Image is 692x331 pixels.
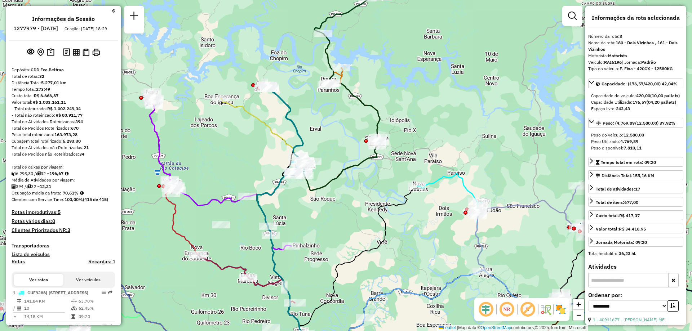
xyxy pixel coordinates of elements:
div: 394 / 32 = [12,183,115,190]
strong: R$ 80.911,77 [56,112,83,118]
h4: Informações da rota selecionada [588,14,683,21]
strong: 273:49 [36,86,50,92]
span: | Jornada: [622,59,656,65]
td: 09:20 [78,313,112,320]
i: Total de rotas [26,184,31,189]
strong: R$ 417,37 [619,213,640,218]
div: Total de caixas por viagem: [12,164,115,170]
a: Leaflet [439,325,456,330]
strong: 3 [620,33,622,39]
strong: 163.973,28 [54,132,77,137]
a: Rotas [12,259,25,265]
strong: 160 - Dois Vizinhos , 161 - Dois Vizinhos [588,40,678,52]
div: Capacidade do veículo: [591,93,680,99]
div: Distância Total: [596,173,654,179]
a: Custo total:R$ 417,37 [588,210,683,220]
button: Logs desbloquear sessão [62,47,71,58]
i: % de utilização da cubagem [71,306,77,310]
button: Ordem crescente [667,300,679,312]
div: Custo total: [12,93,115,99]
a: Zoom out [573,310,584,321]
i: Total de Atividades [17,306,21,310]
strong: 394 [75,119,83,124]
button: Painel de Sugestão [45,47,56,58]
td: = [13,313,17,320]
strong: R$ 34.416,95 [619,226,646,232]
span: Tempo total em rota: 09:20 [601,160,656,165]
strong: Padrão [641,59,656,65]
strong: 36,23 hL [619,251,636,256]
strong: 5.277,01 km [41,80,67,85]
div: Endereço: R JOSEFINA LATREILLE 30 30 [588,323,683,330]
button: Centralizar mapa no depósito ou ponto de apoio [36,47,45,58]
strong: RAI6196 [604,59,622,65]
div: Map data © contributors,© 2025 TomTom, Microsoft [437,325,588,331]
strong: 196,67 [49,171,63,176]
a: Jornada Motorista: 09:20 [588,237,683,247]
a: Total de itens:677,00 [588,197,683,207]
strong: Motorista [608,53,627,58]
a: Total de atividades:17 [588,184,683,193]
button: Visualizar Romaneio [81,47,91,58]
i: Cubagem total roteirizado [12,171,16,176]
div: Cubagem total roteirizado: [12,138,115,144]
strong: F. Fixa - 420CX - 12580KG [620,66,673,71]
button: Ver veículos [63,274,113,286]
div: Depósito: [12,67,115,73]
div: Atividade não roteirizada - DORVALINO ROTTINI [212,221,230,228]
strong: 3 [67,227,70,233]
button: Visualizar relatório de Roteirização [71,47,81,57]
td: 10 [24,305,71,312]
strong: 420,00 [636,93,650,98]
div: - Total não roteirizado: [12,112,115,118]
img: Chopinzinho [576,223,585,232]
strong: 670 [71,125,79,131]
td: 63,70% [78,298,112,305]
span: GBA6F84 [27,324,46,329]
div: Atividade não roteirizada - CHACARA DAL VESCO LTDA [262,324,280,331]
strong: 0 [52,218,55,224]
i: % de utilização do peso [71,299,77,303]
div: Distância Total: [12,80,115,86]
span: Ocultar deslocamento [477,301,494,318]
strong: 7.810,11 [624,145,642,151]
strong: 677,00 [624,200,638,205]
strong: (415 de 415) [83,197,108,202]
div: Peso disponível: [591,145,680,151]
h4: Rotas vários dias: [12,218,115,224]
h4: Recargas: 1 [88,259,115,265]
strong: 21 [84,145,89,150]
strong: CDD Fco Beltrao [31,67,64,72]
a: Nova sessão e pesquisa [127,9,141,25]
button: Ver rotas [14,274,63,286]
div: 6.293,30 / 32 = [12,170,115,177]
div: Total de Atividades Roteirizadas: [12,118,115,125]
div: Valor total: [596,226,646,232]
h4: Atividades [588,263,683,270]
strong: 34 [79,151,84,157]
h4: Transportadoras [12,243,115,249]
div: Criação: [DATE] 18:29 [62,26,110,32]
a: Zoom in [573,299,584,310]
span: 1 - [13,290,88,295]
div: Nome da rota: [588,40,683,53]
strong: 5 [58,209,61,215]
div: Valor total: [12,99,115,106]
div: Peso Utilizado: [591,138,680,145]
strong: 12.580,00 [624,132,644,138]
span: + [576,300,581,309]
a: Tempo total em rota: 09:20 [588,157,683,167]
a: Distância Total:155,16 KM [588,170,683,180]
strong: 100,00% [65,197,83,202]
a: Capacidade: (176,57/420,00) 42,04% [588,79,683,88]
a: 1 - 40911677 - [PERSON_NAME] ME [593,317,665,322]
div: Total de itens: [596,199,638,206]
h4: Clientes Priorizados NR: [12,227,115,233]
div: Tempo total: [12,86,115,93]
div: Atividade não roteirizada - 59.519.263 JANETE POSITZ [356,314,374,321]
div: Capacidade: (176,57/420,00) 42,04% [588,90,683,115]
strong: (10,00 pallets) [650,93,680,98]
div: Veículo: [588,59,683,66]
td: 14,18 KM [24,313,71,320]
